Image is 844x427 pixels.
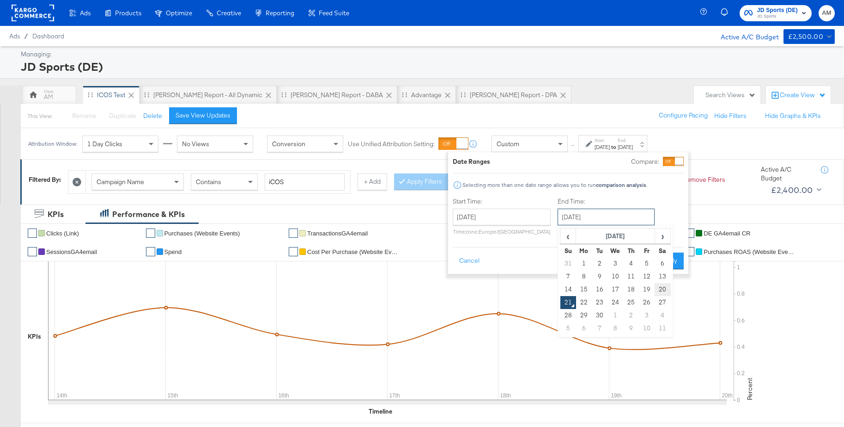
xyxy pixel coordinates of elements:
text: Percent [746,378,754,400]
label: Use Unified Attribution Setting: [348,140,435,149]
label: Compare: [631,157,659,166]
td: 8 [576,270,592,283]
div: Timeline [369,407,392,416]
td: 8 [607,322,623,335]
td: 19 [639,283,655,296]
div: Search Views [705,91,756,99]
button: Delete [143,111,162,120]
td: 5 [560,322,576,335]
div: Save View Updates [176,111,231,120]
div: Drag to reorder tab [402,92,407,97]
span: TransactionsGA4email [307,230,368,237]
td: 2 [592,257,607,270]
td: 27 [655,296,670,309]
button: Remove Filters [675,175,725,184]
div: JD Sports (DE) [21,59,832,74]
button: AM [819,5,835,21]
label: End: [618,137,633,143]
td: 14 [560,283,576,296]
td: 6 [576,322,592,335]
div: iCOS Test [97,91,125,99]
span: Duplicate [109,111,136,120]
span: Ads [9,32,20,40]
a: ✔ [146,247,155,256]
label: Start Time: [453,197,551,206]
span: Reporting [266,9,294,17]
td: 11 [623,270,639,283]
td: 11 [655,322,670,335]
th: Th [623,244,639,257]
td: 17 [607,283,623,296]
td: 1 [576,257,592,270]
th: [DATE] [576,229,655,244]
span: Campaign Name [97,178,144,186]
div: [DATE] [595,143,610,151]
span: Optimize [166,9,192,17]
div: [PERSON_NAME] Report - DPA [470,91,557,99]
td: 1 [607,309,623,322]
div: [DATE] [618,143,633,151]
input: Enter a search term [265,173,345,191]
button: Configure Pacing [652,107,714,124]
td: 9 [592,270,607,283]
span: Cost Per Purchase (Website Events) [307,248,400,255]
span: Contains [196,178,221,186]
td: 12 [639,270,655,283]
td: 7 [592,322,607,335]
a: ✔ [146,229,155,238]
div: AM [44,93,53,101]
span: Clicks (Link) [46,230,79,237]
div: KPIs [28,332,41,341]
div: [PERSON_NAME] Report - All Dynamic [153,91,262,99]
span: JD Sports [757,13,798,20]
td: 29 [576,309,592,322]
td: 5 [639,257,655,270]
div: Active A/C Budget [711,29,779,43]
span: › [656,229,670,243]
td: 3 [607,257,623,270]
div: £2,400.00 [771,183,813,197]
span: Custom [497,140,519,148]
td: 4 [623,257,639,270]
td: 20 [655,283,670,296]
a: ✔ [289,229,298,238]
td: 30 [592,309,607,322]
a: ✔ [28,229,37,238]
th: Sa [655,244,670,257]
th: Su [560,244,576,257]
span: / [20,32,32,40]
td: 24 [607,296,623,309]
div: Drag to reorder tab [88,92,93,97]
button: Cancel [453,253,486,269]
th: Tu [592,244,607,257]
th: Mo [576,244,592,257]
div: Selecting more than one date range allows you to run . [462,182,648,188]
td: 21 [560,296,576,309]
a: ✔ [685,247,694,256]
td: 26 [639,296,655,309]
td: 9 [623,322,639,335]
td: 13 [655,270,670,283]
div: Drag to reorder tab [144,92,149,97]
span: SessionsGA4email [46,248,97,255]
div: This View: [28,112,52,120]
div: Performance & KPIs [112,209,185,220]
div: KPIs [48,209,64,220]
td: 28 [560,309,576,322]
span: Products [115,9,141,17]
td: 15 [576,283,592,296]
span: Conversion [272,140,305,148]
span: ↑ [569,144,577,147]
div: Attribution Window: [28,141,78,147]
td: 2 [623,309,639,322]
td: 10 [639,322,655,335]
div: Create View [780,91,826,100]
div: Advantage [411,91,442,99]
label: End Time: [558,197,658,206]
div: Filtered By: [29,175,61,184]
div: Drag to reorder tab [461,92,466,97]
button: £2,500.00 [783,29,835,44]
td: 23 [592,296,607,309]
span: AM [822,8,831,19]
span: Dashboard [32,32,64,40]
